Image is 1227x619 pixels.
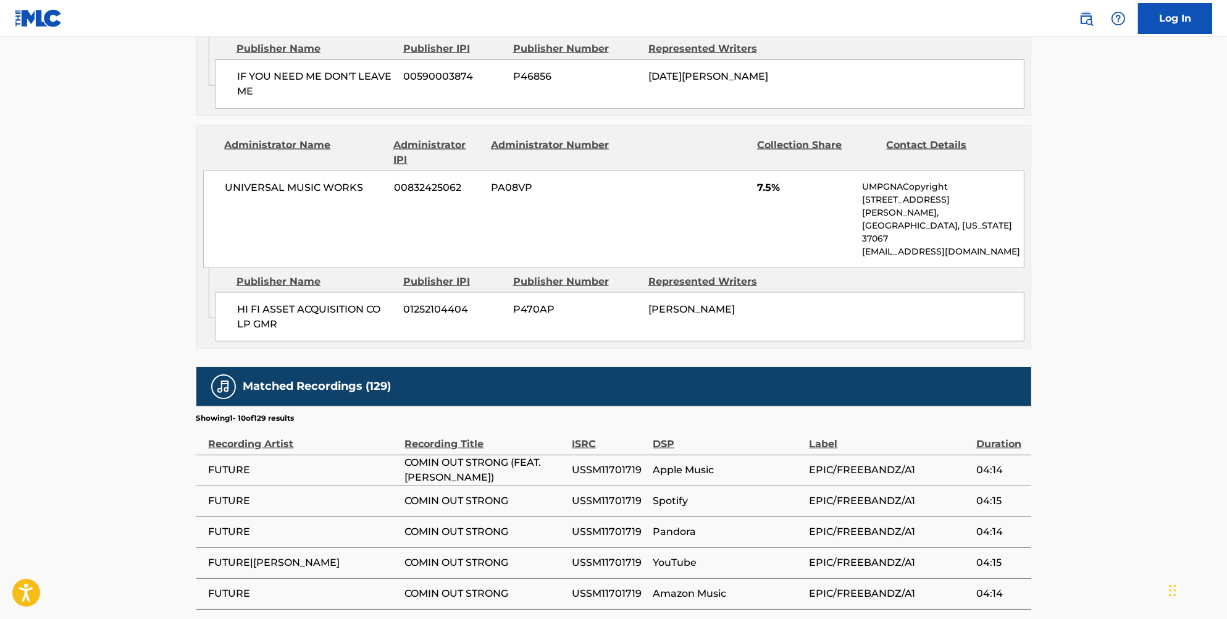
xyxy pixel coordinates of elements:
img: help [1111,11,1126,26]
p: [EMAIL_ADDRESS][DOMAIN_NAME] [862,245,1023,258]
span: USSM11701719 [572,586,647,601]
div: Represented Writers [648,274,774,289]
span: COMIN OUT STRONG [405,494,566,508]
span: EPIC/FREEBANDZ/A1 [809,463,969,478]
span: 04:15 [976,494,1025,508]
span: 7.5% [757,180,853,195]
span: USSM11701719 [572,555,647,570]
span: EPIC/FREEBANDZ/A1 [809,494,969,508]
span: 00590003874 [404,69,504,84]
span: Spotify [653,494,803,508]
p: UMPGNACopyright [862,180,1023,193]
span: FUTURE [209,586,399,601]
span: COMIN OUT STRONG [405,555,566,570]
span: P470AP [513,302,639,317]
span: Apple Music [653,463,803,478]
div: Publisher Number [513,274,639,289]
p: [GEOGRAPHIC_DATA], [US_STATE] 37067 [862,219,1023,245]
span: FUTURE [209,463,399,478]
span: P46856 [513,69,639,84]
span: 01252104404 [404,302,504,317]
span: IF YOU NEED ME DON'T LEAVE ME [237,69,395,99]
p: Showing 1 - 10 of 129 results [196,413,295,424]
span: COMIN OUT STRONG (FEAT. [PERSON_NAME]) [405,455,566,485]
span: 04:14 [976,524,1025,539]
img: MLC Logo [15,9,62,27]
span: USSM11701719 [572,463,647,478]
div: Collection Share [757,138,877,167]
span: EPIC/FREEBANDZ/A1 [809,555,969,570]
div: Label [809,424,969,452]
span: PA08VP [491,180,611,195]
span: 04:14 [976,586,1025,601]
span: FUTURE [209,494,399,508]
span: Amazon Music [653,586,803,601]
img: Matched Recordings [216,379,231,394]
span: Pandora [653,524,803,539]
span: 04:15 [976,555,1025,570]
span: 04:14 [976,463,1025,478]
span: COMIN OUT STRONG [405,586,566,601]
span: FUTURE|[PERSON_NAME] [209,555,399,570]
img: search [1079,11,1094,26]
div: ISRC [572,424,647,452]
a: Log In [1138,3,1212,34]
div: Recording Artist [209,424,399,452]
h5: Matched Recordings (129) [243,379,392,394]
p: [STREET_ADDRESS][PERSON_NAME], [862,193,1023,219]
span: UNIVERSAL MUSIC WORKS [225,180,385,195]
span: FUTURE [209,524,399,539]
div: Help [1106,6,1131,31]
span: USSM11701719 [572,494,647,508]
span: 00832425062 [394,180,482,195]
div: Administrator Number [491,138,611,167]
span: COMIN OUT STRONG [405,524,566,539]
div: Contact Details [887,138,1007,167]
iframe: Chat Widget [1165,560,1227,619]
div: Administrator IPI [394,138,482,167]
a: Public Search [1074,6,1099,31]
div: Publisher IPI [403,274,504,289]
div: Administrator Name [225,138,385,167]
div: Drag [1169,572,1176,609]
span: EPIC/FREEBANDZ/A1 [809,586,969,601]
span: [DATE][PERSON_NAME] [648,70,768,82]
div: Represented Writers [648,41,774,56]
span: YouTube [653,555,803,570]
div: DSP [653,424,803,452]
div: Recording Title [405,424,566,452]
span: [PERSON_NAME] [648,303,735,315]
div: Publisher Number [513,41,639,56]
div: Duration [976,424,1025,452]
span: HI FI ASSET ACQUISITION CO LP GMR [237,302,395,332]
div: Publisher IPI [403,41,504,56]
span: USSM11701719 [572,524,647,539]
span: EPIC/FREEBANDZ/A1 [809,524,969,539]
div: Publisher Name [237,41,394,56]
div: Publisher Name [237,274,394,289]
